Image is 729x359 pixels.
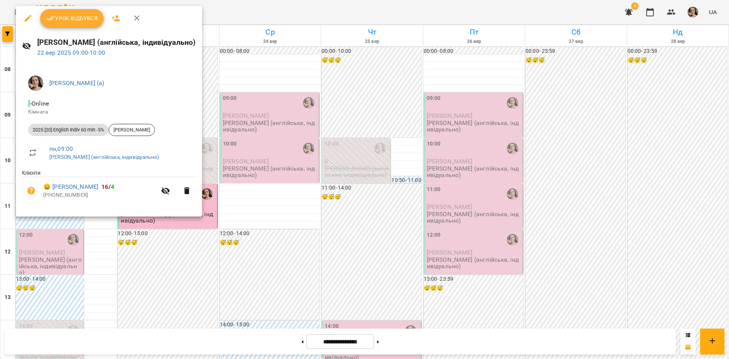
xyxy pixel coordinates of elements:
[28,108,190,116] p: Кімната
[43,182,98,191] a: 😀 [PERSON_NAME]
[111,183,114,190] span: 4
[101,183,114,190] b: /
[46,14,98,23] span: Урок відбувся
[109,127,155,133] span: [PERSON_NAME]
[22,182,40,200] button: Візит ще не сплачено. Додати оплату?
[28,76,43,91] img: aaa0aa5797c5ce11638e7aad685b53dd.jpeg
[43,191,156,199] p: [PHONE_NUMBER]
[49,145,73,152] a: пн , 09:00
[37,49,105,56] a: 22 вер 2025 09:00-10:00
[37,36,196,48] h6: [PERSON_NAME] (англійська, індивідуально)
[40,9,104,27] button: Урок відбувся
[49,154,159,160] a: [PERSON_NAME] (англійська, індивідуально)
[101,183,108,190] span: 16
[28,100,50,107] span: - Online
[28,127,109,133] span: 2025 [20] English Indiv 60 min -5%
[22,169,196,207] ul: Клієнти
[109,124,155,136] div: [PERSON_NAME]
[49,79,104,87] a: [PERSON_NAME] (а)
